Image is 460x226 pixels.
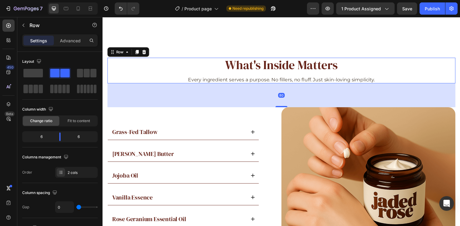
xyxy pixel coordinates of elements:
p: Advanced [60,37,81,44]
span: 1 product assigned [341,5,381,12]
button: 1 product assigned [336,2,395,15]
p: 7 [40,5,43,12]
div: 6 [65,132,96,141]
span: Fit to content [68,118,90,124]
div: Column spacing [22,189,58,197]
p: Vanilla Essence [10,181,51,187]
div: Column width [22,105,54,114]
div: 80 [179,77,186,82]
button: 7 [2,2,45,15]
div: 2 cols [68,170,96,175]
p: Row [30,22,81,29]
p: [PERSON_NAME] Butter [10,136,73,143]
span: Change ratio [30,118,52,124]
div: Undo/Redo [115,2,139,15]
div: Order [22,170,32,175]
div: 6 [23,132,54,141]
button: Save [397,2,417,15]
span: Product page [184,5,212,12]
div: 450 [6,65,15,70]
p: Rose Geranium Essential Oil [10,203,85,210]
div: Open Intercom Messenger [439,196,454,211]
div: Beta [5,111,15,116]
div: Layout [22,58,43,66]
span: Save [402,6,412,11]
iframe: Design area [103,17,460,226]
div: Gap [22,204,29,210]
div: Publish [425,5,440,12]
p: Grass-Fed Tallow [10,114,56,121]
button: Publish [420,2,445,15]
span: Need republishing [232,6,263,11]
div: Columns management [22,153,70,161]
p: Settings [30,37,47,44]
input: Auto [55,202,74,213]
p: Jojoba Oil [10,158,36,165]
span: / [182,5,183,12]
